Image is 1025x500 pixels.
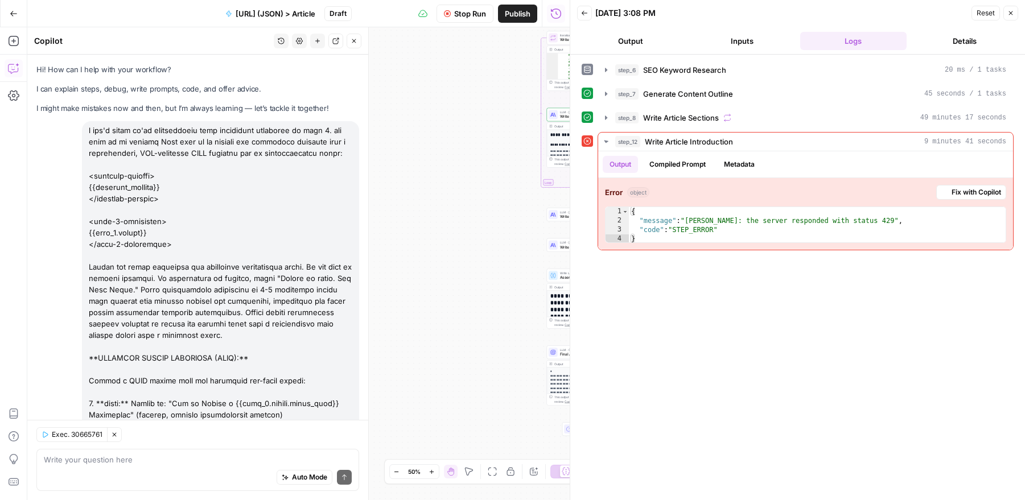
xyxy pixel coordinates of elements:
[598,61,1013,79] button: 20 ms / 1 tasks
[560,214,618,220] span: Write Article Introduction
[643,88,733,100] span: Generate Content Outline
[554,80,632,89] div: This output is too large & has been abbreviated for review. to view the full content.
[498,5,537,23] button: Publish
[606,216,629,225] div: 2
[560,240,618,245] span: LLM · [PERSON_NAME] 4
[36,64,359,76] p: Hi! How can I help with your workflow?
[615,112,639,123] span: step_8
[598,133,1013,151] button: 9 minutes 41 seconds
[554,157,632,166] div: This output is too large & has been abbreviated for review. to view the full content.
[36,427,107,442] button: Exec. 30665761
[977,8,995,18] span: Reset
[622,207,628,216] span: Toggle code folding, rows 1 through 4
[554,285,619,290] div: Output
[643,112,719,123] span: Write Article Sections
[689,32,796,50] button: Inputs
[598,85,1013,103] button: 45 seconds / 1 tasks
[554,47,619,52] div: Output
[560,275,618,280] span: Assemble Complete Article
[554,362,619,366] div: Output
[560,37,619,43] span: Write Article Sections
[605,187,623,198] strong: Error
[219,5,322,23] button: [URL] (JSON) > Article
[560,114,619,119] span: Write Individual Section
[546,238,634,252] div: LLM · [PERSON_NAME] 4Write Article Conclusion
[952,187,1001,197] span: Fix with Copilot
[546,31,634,91] div: LoopIterationWrite Article SectionsOutput electrical apprenticeship is a competitive , multi-step...
[454,8,486,19] span: Stop Run
[560,33,619,38] span: Iteration
[34,35,270,47] div: Copilot
[920,113,1006,123] span: 49 minutes 17 seconds
[505,8,530,19] span: Publish
[277,470,332,485] button: Auto Mode
[560,271,618,275] span: Write Liquid Text
[560,110,619,114] span: LLM · [PERSON_NAME] 4
[911,32,1018,50] button: Details
[645,136,733,147] span: Write Article Introduction
[36,102,359,114] p: I might make mistakes now and then, but I’m always learning — let’s tackle it together!
[560,348,618,352] span: LLM · GPT-4.1
[560,210,618,214] span: LLM · [PERSON_NAME] 4
[554,318,632,327] div: This output is too large & has been abbreviated for review. to view the full content.
[924,137,1006,147] span: 9 minutes 41 seconds
[598,151,1013,250] div: 9 minutes 41 seconds
[546,208,634,221] div: LLM · [PERSON_NAME] 4Write Article Introduction
[560,244,618,250] span: Write Article Conclusion
[236,8,315,19] span: [URL] (JSON) > Article
[408,467,421,476] span: 50%
[615,64,639,76] span: step_6
[606,207,629,216] div: 1
[615,88,639,100] span: step_7
[598,109,1013,127] button: 49 minutes 17 seconds
[330,9,347,19] span: Draft
[554,395,632,404] div: This output is too large & has been abbreviated for review. to view the full content.
[603,156,638,173] button: Output
[717,156,761,173] button: Metadata
[36,83,359,95] p: I can explain steps, debug, write prompts, code, and offer advice.
[945,65,1006,75] span: 20 ms / 1 tasks
[800,32,907,50] button: Logs
[577,32,684,50] button: Output
[643,64,726,76] span: SEO Keyword Research
[52,429,102,440] span: Exec. 30665761
[615,136,640,147] span: step_12
[560,352,618,357] span: Final Article Polish & SEO
[606,225,629,234] div: 3
[554,124,619,129] div: Output
[292,472,327,482] span: Auto Mode
[936,185,1006,200] button: Fix with Copilot
[643,156,713,173] button: Compiled Prompt
[627,187,649,197] span: object
[972,6,1000,20] button: Reset
[924,89,1006,99] span: 45 seconds / 1 tasks
[606,234,629,243] div: 4
[437,5,493,23] button: Stop Run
